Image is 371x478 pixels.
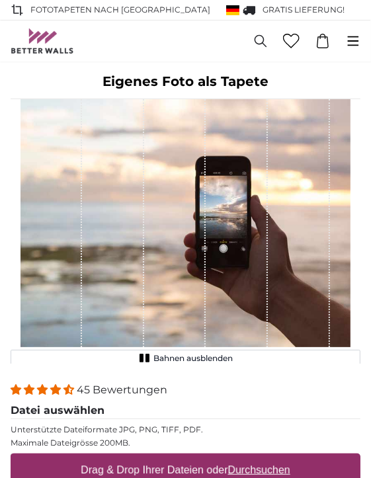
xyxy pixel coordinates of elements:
[11,28,74,54] img: Betterwalls
[11,99,360,364] div: 1 of 1
[11,438,360,448] p: Maximale Dateigrösse 200MB.
[154,353,233,364] span: Bahnen ausblenden
[228,464,290,475] u: Durchsuchen
[77,383,167,396] span: 45 Bewertungen
[11,72,360,91] h1: Eigenes Foto als Tapete
[226,5,239,15] img: Deutschland
[11,350,360,367] button: Bahnen ausblenden
[11,424,360,435] p: Unterstützte Dateiformate JPG, PNG, TIFF, PDF.
[11,403,360,419] legend: Datei auswählen
[263,5,345,15] span: GRATIS Lieferung!
[30,4,210,16] span: Fototapeten nach [GEOGRAPHIC_DATA]
[11,383,77,396] span: 4.36 stars
[11,99,360,347] img: personalised-photo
